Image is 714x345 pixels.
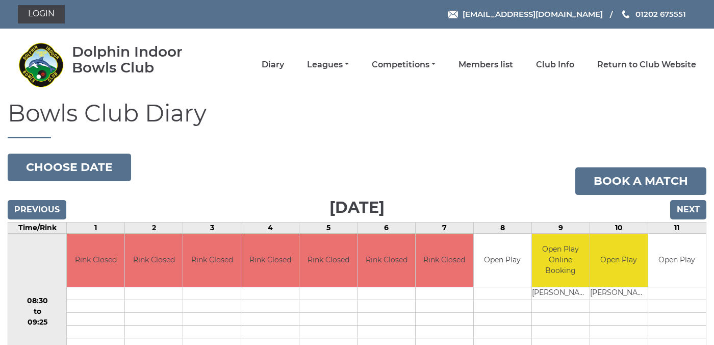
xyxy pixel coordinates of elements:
[67,222,125,233] td: 1
[72,44,212,76] div: Dolphin Indoor Bowls Club
[18,5,65,23] a: Login
[590,287,648,300] td: [PERSON_NAME]
[8,101,706,138] h1: Bowls Club Diary
[531,222,590,233] td: 9
[536,59,574,70] a: Club Info
[448,8,603,20] a: Email [EMAIL_ADDRESS][DOMAIN_NAME]
[597,59,696,70] a: Return to Club Website
[463,9,603,19] span: [EMAIL_ADDRESS][DOMAIN_NAME]
[8,200,66,219] input: Previous
[183,222,241,233] td: 3
[299,234,357,287] td: Rink Closed
[635,9,686,19] span: 01202 675551
[670,200,706,219] input: Next
[590,234,648,287] td: Open Play
[590,222,648,233] td: 10
[532,234,590,287] td: Open Play Online Booking
[448,11,458,18] img: Email
[241,222,299,233] td: 4
[358,234,415,287] td: Rink Closed
[372,59,436,70] a: Competitions
[416,222,474,233] td: 7
[67,234,124,287] td: Rink Closed
[621,8,686,20] a: Phone us 01202 675551
[648,222,706,233] td: 11
[299,222,358,233] td: 5
[458,59,513,70] a: Members list
[183,234,241,287] td: Rink Closed
[18,42,64,88] img: Dolphin Indoor Bowls Club
[473,222,531,233] td: 8
[575,167,706,195] a: Book a match
[241,234,299,287] td: Rink Closed
[8,154,131,181] button: Choose date
[8,222,67,233] td: Time/Rink
[648,234,706,287] td: Open Play
[307,59,349,70] a: Leagues
[416,234,473,287] td: Rink Closed
[262,59,284,70] a: Diary
[358,222,416,233] td: 6
[125,222,183,233] td: 2
[622,10,629,18] img: Phone us
[474,234,531,287] td: Open Play
[125,234,183,287] td: Rink Closed
[532,287,590,300] td: [PERSON_NAME]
